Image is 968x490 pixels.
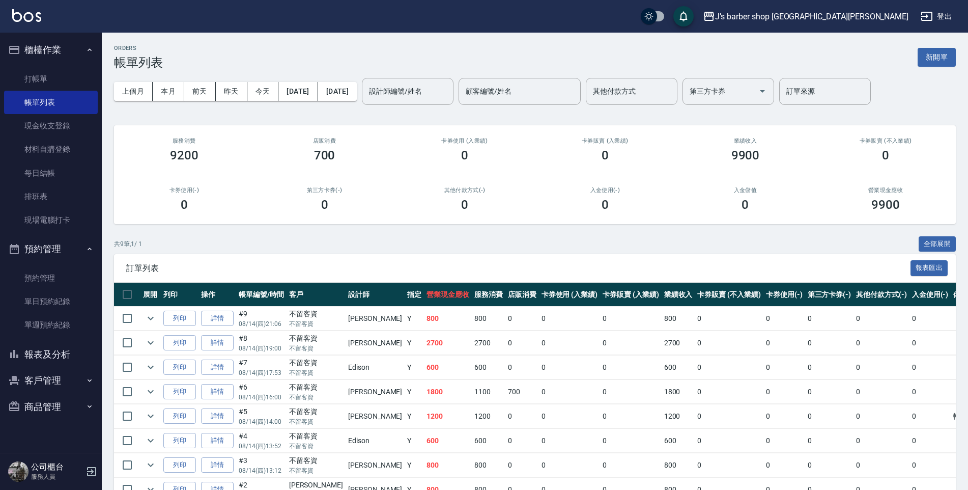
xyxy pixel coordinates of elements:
td: 0 [909,356,951,379]
h3: 0 [461,148,468,162]
a: 詳情 [201,311,234,326]
h3: 0 [602,198,609,212]
p: 共 9 筆, 1 / 1 [114,239,142,249]
td: Y [405,356,424,379]
td: 0 [600,429,662,453]
td: 700 [505,380,539,404]
p: 不留客資 [289,319,343,329]
td: 0 [853,356,909,379]
td: 0 [805,429,854,453]
td: #8 [236,331,287,355]
td: 2700 [424,331,472,355]
td: #5 [236,404,287,428]
td: 0 [763,356,805,379]
td: 1800 [662,380,695,404]
td: 0 [695,380,763,404]
td: Edison [346,429,405,453]
div: 不留客資 [289,382,343,393]
td: 0 [853,331,909,355]
td: 0 [695,453,763,477]
a: 材料自購登錄 [4,138,98,161]
td: 0 [695,307,763,331]
td: 0 [505,404,539,428]
th: 卡券販賣 (入業績) [600,283,662,307]
td: 0 [805,380,854,404]
td: 2700 [472,331,505,355]
h2: 卡券使用(-) [126,187,242,194]
td: 0 [853,453,909,477]
span: 訂單列表 [126,263,910,274]
button: 列印 [163,311,196,326]
h3: 9900 [731,148,760,162]
td: 1100 [472,380,505,404]
td: 600 [472,429,505,453]
p: 不留客資 [289,442,343,451]
p: 不留客資 [289,466,343,475]
td: Y [405,453,424,477]
td: 0 [539,429,601,453]
td: 0 [600,380,662,404]
p: 不留客資 [289,368,343,377]
td: 0 [695,356,763,379]
p: 08/14 (四) 21:06 [239,319,284,329]
td: 1200 [662,404,695,428]
td: 0 [600,331,662,355]
td: 0 [763,380,805,404]
th: 入金使用(-) [909,283,951,307]
td: 0 [695,429,763,453]
button: 列印 [163,457,196,473]
td: 800 [472,307,505,331]
td: 0 [695,404,763,428]
p: 08/14 (四) 19:00 [239,344,284,353]
th: 操作 [198,283,236,307]
h2: 卡券販賣 (不入業績) [828,138,944,144]
th: 營業現金應收 [424,283,472,307]
button: 預約管理 [4,236,98,262]
td: Y [405,429,424,453]
p: 不留客資 [289,417,343,426]
img: Logo [12,9,41,22]
h2: 入金儲值 [688,187,804,194]
h3: 帳單列表 [114,56,163,70]
button: 前天 [184,82,216,101]
td: [PERSON_NAME] [346,404,405,428]
h3: 0 [321,198,328,212]
button: 商品管理 [4,394,98,420]
a: 報表匯出 [910,263,948,273]
div: 不留客資 [289,431,343,442]
th: 設計師 [346,283,405,307]
td: 1800 [424,380,472,404]
p: 08/14 (四) 17:53 [239,368,284,377]
a: 排班表 [4,185,98,208]
th: 卡券使用(-) [763,283,805,307]
button: expand row [143,335,158,350]
a: 現金收支登錄 [4,114,98,138]
td: 1200 [424,404,472,428]
td: 600 [472,356,505,379]
td: 0 [853,404,909,428]
p: 08/14 (四) 13:52 [239,442,284,451]
td: [PERSON_NAME] [346,453,405,477]
td: 0 [805,356,854,379]
button: 昨天 [216,82,247,101]
button: 新開單 [918,48,956,67]
td: 0 [763,453,805,477]
h3: 9900 [871,198,900,212]
th: 業績收入 [662,283,695,307]
td: 800 [424,307,472,331]
button: expand row [143,457,158,473]
td: #7 [236,356,287,379]
button: 報表匯出 [910,260,948,276]
h5: 公司櫃台 [31,462,83,472]
button: Open [754,83,771,99]
td: 800 [472,453,505,477]
button: expand row [143,360,158,375]
p: 08/14 (四) 13:12 [239,466,284,475]
th: 指定 [405,283,424,307]
td: 2700 [662,331,695,355]
button: 報表及分析 [4,341,98,368]
button: 本月 [153,82,184,101]
td: 0 [505,356,539,379]
td: 0 [853,380,909,404]
th: 列印 [161,283,198,307]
